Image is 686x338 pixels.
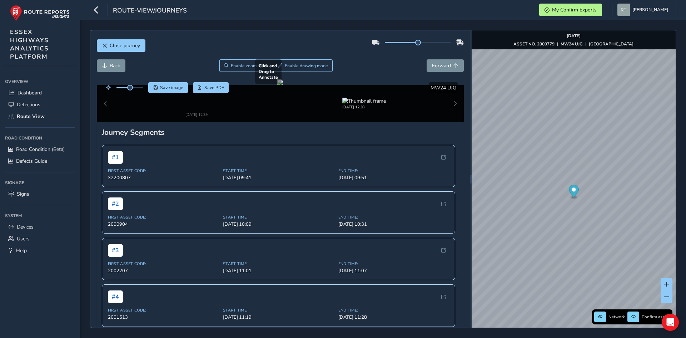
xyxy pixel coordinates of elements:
[108,209,219,215] span: 2000904
[102,115,459,125] div: Journey Segments
[338,156,449,161] span: End Time:
[539,4,602,16] button: My Confirm Exports
[552,6,597,13] span: My Confirm Exports
[642,314,670,320] span: Confirm assets
[17,224,34,230] span: Devices
[108,302,219,309] span: 2001513
[223,296,334,301] span: Start Time:
[5,210,75,221] div: System
[110,62,120,69] span: Back
[513,41,555,47] strong: ASSET NO. 2000779
[431,84,456,91] span: MW24 UJG
[589,41,633,47] strong: [GEOGRAPHIC_DATA]
[567,33,581,39] strong: [DATE]
[338,162,449,169] span: [DATE] 09:51
[223,249,334,254] span: Start Time:
[223,156,334,161] span: Start Time:
[108,232,123,245] span: # 3
[16,146,65,153] span: Road Condition (Beta)
[193,82,229,93] button: PDF
[561,41,583,47] strong: MW24 UJG
[5,233,75,245] a: Users
[18,89,42,96] span: Dashboard
[175,97,218,102] div: [DATE] 12:39
[17,191,29,197] span: Signs
[231,63,269,69] span: Enable zoom mode
[108,325,123,338] span: # 5
[204,85,224,90] span: Save PDF
[16,158,47,165] span: Defects Guide
[338,202,449,208] span: End Time:
[223,209,334,215] span: [DATE] 10:09
[108,255,219,262] span: 2002207
[427,59,464,72] button: Forward
[108,185,123,198] span: # 2
[148,82,188,93] button: Save
[16,247,27,254] span: Help
[338,255,449,262] span: [DATE] 11:07
[662,314,679,331] div: Open Intercom Messenger
[108,296,219,301] span: First Asset Code:
[338,302,449,309] span: [DATE] 11:28
[108,139,123,152] span: # 1
[569,185,578,200] div: Map marker
[110,42,140,49] span: Close journey
[17,113,45,120] span: Route View
[285,63,328,69] span: Enable drawing mode
[342,97,386,102] div: [DATE] 12:38
[17,235,30,242] span: Users
[223,302,334,309] span: [DATE] 11:19
[5,99,75,111] a: Detections
[108,249,219,254] span: First Asset Code:
[10,28,49,61] span: ESSEX HIGHWAYS ANALYTICS PLATFORM
[219,59,273,72] button: Zoom
[617,4,671,16] button: [PERSON_NAME]
[223,162,334,169] span: [DATE] 09:41
[5,245,75,256] a: Help
[5,188,75,200] a: Signs
[5,111,75,122] a: Route View
[113,6,187,16] span: route-view/journeys
[175,90,218,97] img: Thumbnail frame
[108,162,219,169] span: 32200807
[17,101,40,108] span: Detections
[513,41,633,47] div: | |
[617,4,630,16] img: diamond-layout
[108,156,219,161] span: First Asset Code:
[97,59,125,72] button: Back
[97,39,145,52] button: Close journey
[273,59,333,72] button: Draw
[223,255,334,262] span: [DATE] 11:01
[223,202,334,208] span: Start Time:
[108,202,219,208] span: First Asset Code:
[338,296,449,301] span: End Time:
[338,209,449,215] span: [DATE] 10:31
[108,279,123,292] span: # 4
[632,4,668,16] span: [PERSON_NAME]
[5,221,75,233] a: Devices
[338,249,449,254] span: End Time:
[5,143,75,155] a: Road Condition (Beta)
[160,85,183,90] span: Save image
[5,76,75,87] div: Overview
[608,314,625,320] span: Network
[5,133,75,143] div: Road Condition
[432,62,451,69] span: Forward
[5,87,75,99] a: Dashboard
[5,155,75,167] a: Defects Guide
[10,5,70,21] img: rr logo
[5,177,75,188] div: Signage
[342,90,386,97] img: Thumbnail frame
